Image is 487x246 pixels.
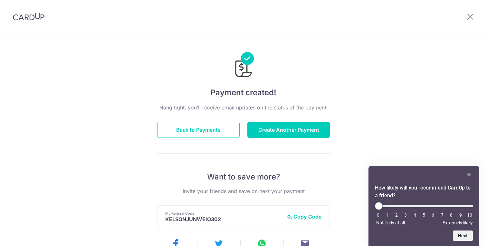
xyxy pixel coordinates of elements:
button: Copy Code [287,213,322,220]
span: Not likely at all [376,220,405,225]
p: Want to save more? [157,172,330,182]
button: Hide survey [465,171,473,179]
button: Back to Payments [157,122,240,138]
h2: How likely will you recommend CardUp to a friend? Select an option from 0 to 10, with 0 being Not... [375,184,473,200]
span: Extremely likely [443,220,473,225]
h4: Payment created! [157,87,330,98]
li: 6 [430,212,436,218]
div: How likely will you recommend CardUp to a friend? Select an option from 0 to 10, with 0 being Not... [375,202,473,225]
div: How likely will you recommend CardUp to a friend? Select an option from 0 to 10, with 0 being Not... [375,171,473,241]
li: 4 [412,212,418,218]
p: KELSONJUNWEIO302 [165,216,282,222]
li: 8 [448,212,454,218]
p: Invite your friends and save on next your payment [157,187,330,195]
button: Create Another Payment [247,122,330,138]
img: Payments [233,52,254,79]
li: 10 [466,212,473,218]
li: 3 [402,212,409,218]
button: Next question [453,231,473,241]
li: 0 [375,212,381,218]
p: My Referral Code [165,211,282,216]
p: Hang tight, you’ll receive email updates on the status of the payment. [157,104,330,111]
li: 7 [439,212,445,218]
li: 2 [393,212,400,218]
li: 1 [384,212,390,218]
li: 5 [421,212,427,218]
img: CardUp [13,13,44,21]
li: 9 [457,212,464,218]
